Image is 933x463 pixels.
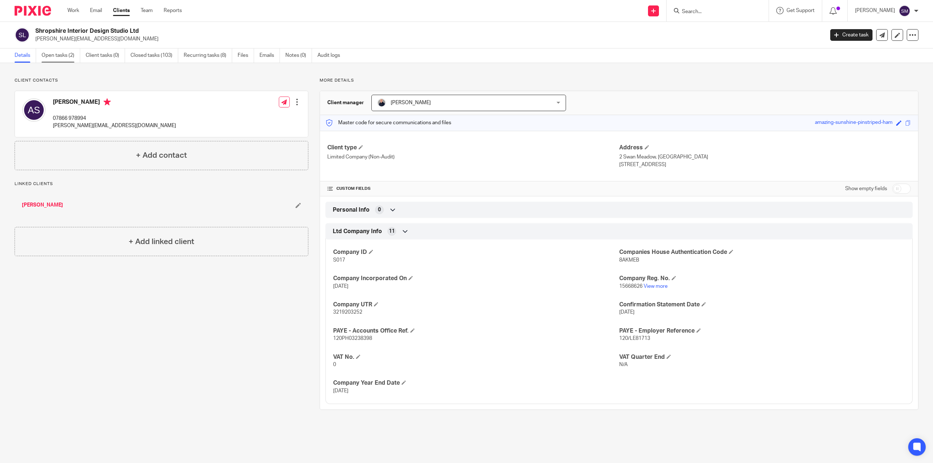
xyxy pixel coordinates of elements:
[53,98,176,107] h4: [PERSON_NAME]
[389,228,395,235] span: 11
[619,327,905,335] h4: PAYE - Employer Reference
[619,248,905,256] h4: Companies House Authentication Code
[333,362,336,367] span: 0
[619,301,905,309] h4: Confirmation Statement Date
[15,48,36,63] a: Details
[15,6,51,16] img: Pixie
[327,144,619,152] h4: Client type
[184,48,232,63] a: Recurring tasks (8)
[619,275,905,282] h4: Company Reg. No.
[619,153,911,161] p: 2 Swan Meadow, [GEOGRAPHIC_DATA]
[619,310,635,315] span: [DATE]
[238,48,254,63] a: Files
[333,388,348,393] span: [DATE]
[391,100,431,105] span: [PERSON_NAME]
[327,99,364,106] h3: Client manager
[35,27,663,35] h2: Shropshire Interior Design Studio Ltd
[53,122,176,129] p: [PERSON_NAME][EMAIL_ADDRESS][DOMAIN_NAME]
[681,9,747,15] input: Search
[333,206,370,214] span: Personal Info
[90,7,102,14] a: Email
[333,248,619,256] h4: Company ID
[333,353,619,361] h4: VAT No.
[285,48,312,63] a: Notes (0)
[333,301,619,309] h4: Company UTR
[378,206,381,213] span: 0
[129,236,194,247] h4: + Add linked client
[113,7,130,14] a: Clients
[619,336,650,341] span: 120/LE81713
[35,35,819,43] p: [PERSON_NAME][EMAIL_ADDRESS][DOMAIN_NAME]
[164,7,182,14] a: Reports
[325,119,451,126] p: Master code for secure communications and files
[815,119,893,127] div: amazing-sunshine-pinstriped-ham
[619,353,905,361] h4: VAT Quarter End
[619,258,639,263] span: 8AKMEB
[619,362,628,367] span: N/A
[786,8,815,13] span: Get Support
[327,153,619,161] p: Limited Company (Non-Audit)
[333,327,619,335] h4: PAYE - Accounts Office Ref.
[333,284,348,289] span: [DATE]
[644,284,668,289] a: View more
[377,98,386,107] img: IMG_8745-0021-copy.jpg
[317,48,346,63] a: Audit logs
[327,186,619,192] h4: CUSTOM FIELDS
[333,336,372,341] span: 120PH03238398
[619,161,911,168] p: [STREET_ADDRESS]
[104,98,111,106] i: Primary
[619,144,911,152] h4: Address
[333,379,619,387] h4: Company Year End Date
[320,78,918,83] p: More details
[259,48,280,63] a: Emails
[15,27,30,43] img: svg%3E
[333,275,619,282] h4: Company Incorporated On
[67,7,79,14] a: Work
[619,284,643,289] span: 15668626
[333,228,382,235] span: Ltd Company Info
[141,7,153,14] a: Team
[130,48,178,63] a: Closed tasks (103)
[15,78,308,83] p: Client contacts
[42,48,80,63] a: Open tasks (2)
[22,98,46,122] img: svg%3E
[845,185,887,192] label: Show empty fields
[830,29,873,41] a: Create task
[136,150,187,161] h4: + Add contact
[899,5,910,17] img: svg%3E
[333,310,362,315] span: 3219203252
[22,201,63,209] a: [PERSON_NAME]
[15,181,308,187] p: Linked clients
[53,115,176,122] p: 07866 978994
[855,7,895,14] p: [PERSON_NAME]
[86,48,125,63] a: Client tasks (0)
[333,258,345,263] span: S017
